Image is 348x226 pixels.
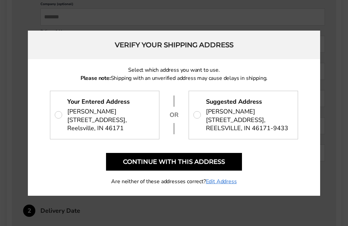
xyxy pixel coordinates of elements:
strong: Please note: [81,74,111,82]
p: Are neither of these addresses correct? [50,177,298,186]
p: OR [169,111,179,119]
p: Select which address you want to use. Shipping with an unverified address may cause delays in shi... [50,66,298,82]
span: [STREET_ADDRESS], Reelsville, IN 46171 [67,116,127,133]
span: [PERSON_NAME] [67,107,117,116]
span: [STREET_ADDRESS], REELSVILLE, IN 46171-9433 [206,116,288,133]
strong: Suggested Address [206,98,262,106]
span: [PERSON_NAME] [206,107,255,116]
strong: Your Entered Address [67,98,130,106]
h2: Verify your shipping address [28,31,320,59]
button: Continue with this address [106,153,242,171]
a: Edit Address [206,177,237,186]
